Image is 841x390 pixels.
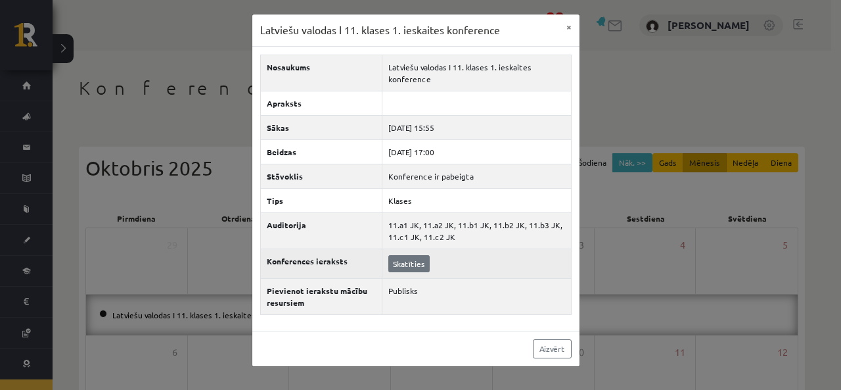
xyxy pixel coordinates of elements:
th: Tips [260,188,382,212]
a: Aizvērt [533,339,572,358]
th: Apraksts [260,91,382,115]
th: Pievienot ierakstu mācību resursiem [260,278,382,314]
td: [DATE] 17:00 [382,139,571,164]
td: [DATE] 15:55 [382,115,571,139]
td: 11.a1 JK, 11.a2 JK, 11.b1 JK, 11.b2 JK, 11.b3 JK, 11.c1 JK, 11.c2 JK [382,212,571,249]
td: Publisks [382,278,571,314]
th: Beidzas [260,139,382,164]
td: Klases [382,188,571,212]
button: × [558,14,580,39]
a: Skatīties [388,255,430,272]
th: Stāvoklis [260,164,382,188]
h3: Latviešu valodas I 11. klases 1. ieskaites konference [260,22,500,38]
th: Konferences ieraksts [260,249,382,278]
th: Auditorija [260,212,382,249]
td: Latviešu valodas I 11. klases 1. ieskaites konference [382,55,571,91]
th: Sākas [260,115,382,139]
th: Nosaukums [260,55,382,91]
td: Konference ir pabeigta [382,164,571,188]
